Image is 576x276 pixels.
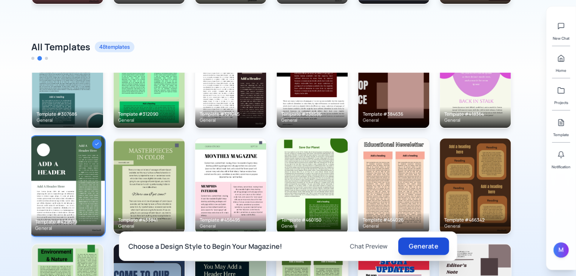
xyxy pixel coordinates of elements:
[32,33,103,128] img: Template #307686
[358,33,429,128] img: Template #384636
[551,164,570,170] span: Notification
[35,225,100,231] p: General
[358,138,429,234] img: Template #464026
[363,223,425,229] p: General
[342,238,395,254] button: Chat Preview
[195,33,266,128] img: Template #321045
[281,117,343,123] p: General
[277,33,348,128] img: Template #338586
[281,111,343,117] h4: Template #338586
[95,42,134,52] span: 48 templates
[440,33,511,128] img: Template #418364
[363,111,425,117] h4: Template #384636
[398,237,449,255] button: Generate
[363,117,425,123] p: General
[31,41,90,53] h2: All Templates
[363,217,425,223] h4: Template #464026
[200,217,262,223] h4: Template #456495
[553,35,569,41] span: New Chat
[281,217,343,223] h4: Template #460150
[128,241,333,251] h3: Choose a Design Style to Begin Your Magazine!
[114,33,185,128] img: Template #312090
[114,138,185,234] img: Template #433841
[444,217,506,223] h4: Template #466342
[195,138,266,234] img: Template #456495
[553,242,568,257] button: M
[554,99,568,105] span: Projects
[444,117,506,123] p: General
[200,223,262,229] p: General
[37,111,99,117] h4: Template #307686
[281,223,343,229] p: General
[200,117,262,123] p: General
[200,111,262,117] h4: Template #321045
[553,132,569,138] span: Template
[118,117,180,123] p: General
[118,223,180,229] p: General
[556,67,566,73] span: Home
[118,111,180,117] h4: Template #312090
[30,136,105,236] img: Template #429579
[37,117,99,123] p: General
[118,217,180,223] h4: Template #433841
[444,223,506,229] p: General
[35,219,100,225] h4: Template #429579
[444,111,506,117] h4: Template #418364
[277,138,348,234] img: Template #460150
[440,138,511,234] img: Template #466342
